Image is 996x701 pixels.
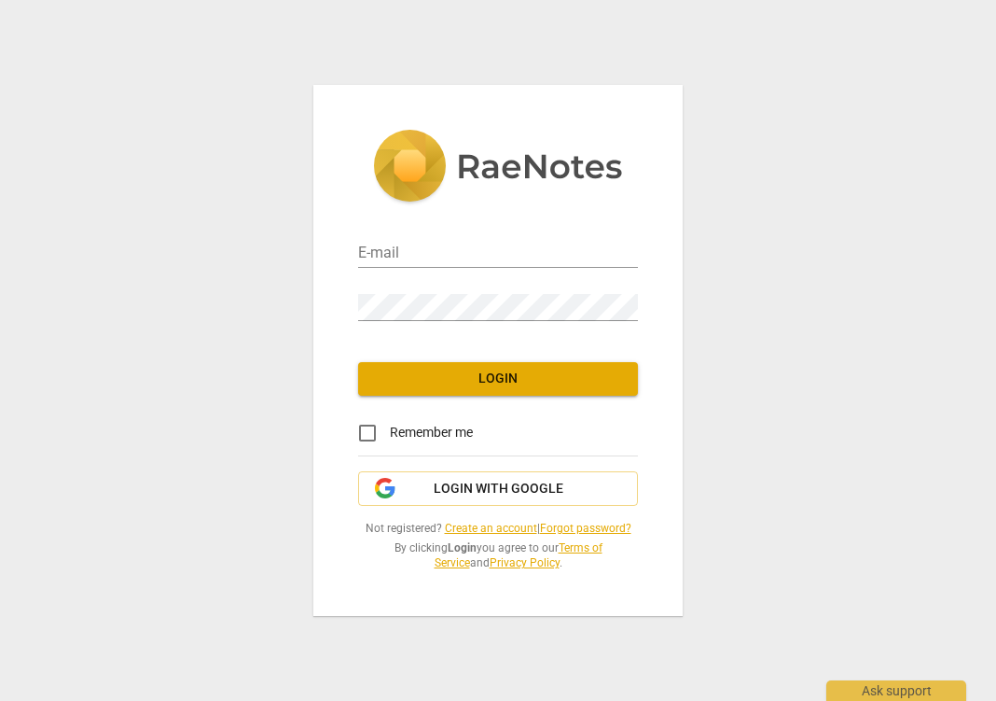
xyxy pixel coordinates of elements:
span: By clicking you agree to our and . [358,540,638,571]
img: 5ac2273c67554f335776073100b6d88f.svg [373,130,623,206]
a: Create an account [445,522,537,535]
a: Forgot password? [540,522,631,535]
b: Login [448,541,477,554]
span: Login [373,370,623,388]
span: Remember me [390,423,473,442]
span: Login with Google [434,480,563,498]
a: Terms of Service [435,541,602,570]
span: Not registered? | [358,521,638,537]
a: Privacy Policy [490,556,560,569]
div: Ask support [826,680,966,701]
button: Login with Google [358,471,638,507]
button: Login [358,362,638,396]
